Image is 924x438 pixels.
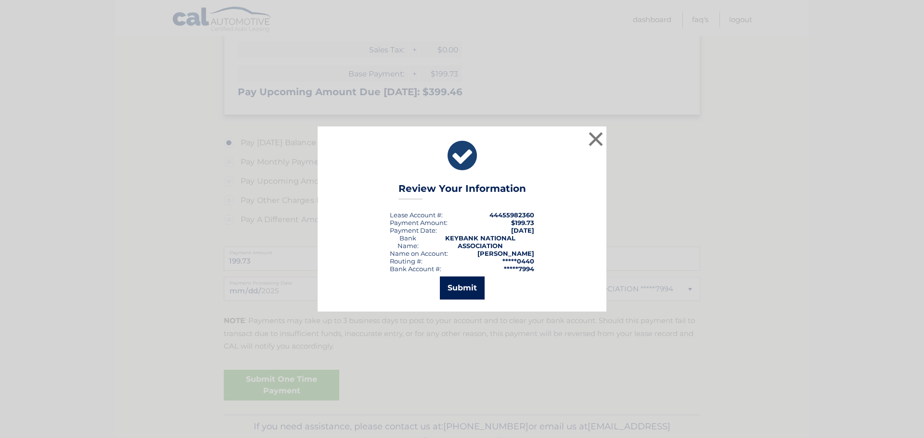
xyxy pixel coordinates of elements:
[390,226,437,234] div: :
[511,226,534,234] span: [DATE]
[398,183,526,200] h3: Review Your Information
[586,129,605,149] button: ×
[390,250,448,257] div: Name on Account:
[477,250,534,257] strong: [PERSON_NAME]
[390,234,426,250] div: Bank Name:
[489,211,534,219] strong: 44455982360
[445,234,515,250] strong: KEYBANK NATIONAL ASSOCIATION
[390,211,443,219] div: Lease Account #:
[440,276,485,300] button: Submit
[511,219,534,226] span: $199.73
[390,219,448,226] div: Payment Amount:
[390,257,423,265] div: Routing #:
[390,226,436,234] span: Payment Date
[390,265,441,273] div: Bank Account #:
